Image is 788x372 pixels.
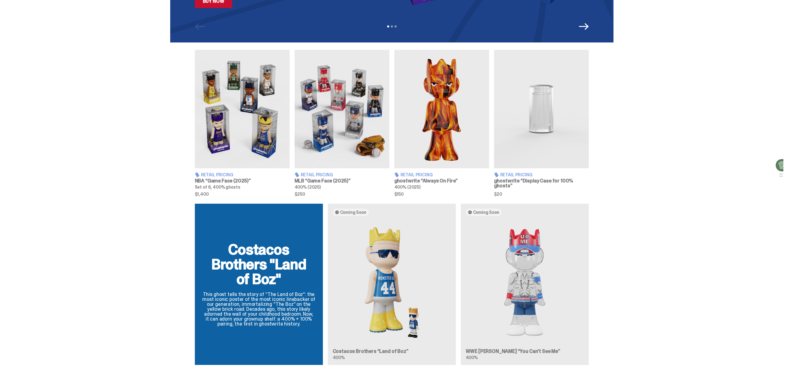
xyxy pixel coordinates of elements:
[195,178,290,183] h3: NBA “Game Face (2025)”
[202,292,316,326] p: This ghost tells the story of “The Land of Boz”: the most iconic poster of the most iconic lineba...
[333,355,345,360] span: 400%
[340,210,366,215] span: Coming Soon
[295,178,389,183] h3: MLB “Game Face (2025)”
[195,192,290,196] span: $1,400
[394,178,489,183] h3: ghostwrite “Always On Fire”
[295,50,389,196] a: Game Face (2025) Retail Pricing
[391,26,393,27] button: View slide 2
[579,22,589,31] button: Next
[395,26,396,27] button: View slide 3
[394,192,489,196] span: $150
[195,184,240,190] span: Set of 6, 400% ghosts
[494,192,589,196] span: $20
[473,210,499,215] span: Coming Soon
[500,173,533,177] span: Retail Pricing
[466,355,478,360] span: 400%
[333,349,451,354] h3: Costacos Brothers “Land of Boz”
[295,50,389,168] img: Game Face (2025)
[333,221,451,344] img: Land of Boz
[394,50,489,168] img: Always On Fire
[466,221,584,344] img: You Can't See Me
[494,50,589,196] a: Display Case for 100% ghosts Retail Pricing
[387,26,389,27] button: View slide 1
[201,173,233,177] span: Retail Pricing
[295,184,321,190] span: 400% (2025)
[400,173,433,177] span: Retail Pricing
[295,192,389,196] span: $250
[494,50,589,168] img: Display Case for 100% ghosts
[466,349,584,354] h3: WWE [PERSON_NAME] “You Can't See Me”
[202,242,316,286] h2: Costacos Brothers "Land of Boz"
[195,50,290,196] a: Game Face (2025) Retail Pricing
[394,184,420,190] span: 400% (2025)
[195,50,290,168] img: Game Face (2025)
[301,173,333,177] span: Retail Pricing
[494,178,589,188] h3: ghostwrite “Display Case for 100% ghosts”
[394,50,489,196] a: Always On Fire Retail Pricing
